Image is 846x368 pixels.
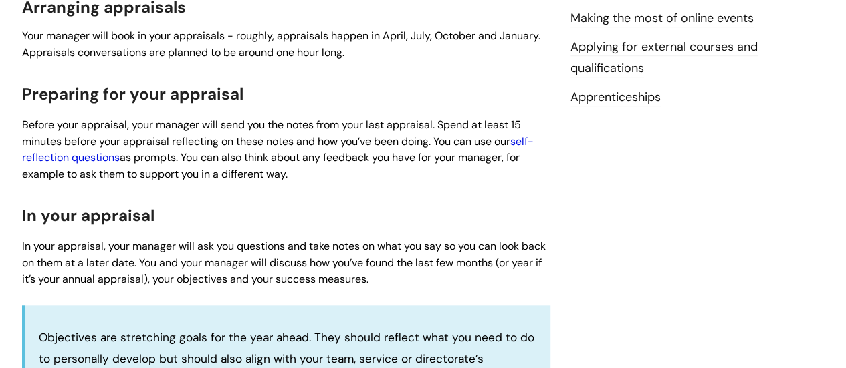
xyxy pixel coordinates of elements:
[570,89,661,106] a: Apprenticeships
[22,29,540,59] span: Your manager will book in your appraisals - roughly, appraisals happen in April, July, October an...
[22,83,243,104] span: Preparing for your appraisal
[570,10,754,27] a: Making the most of online events
[22,118,534,181] span: Before your appraisal, your manager will send you the notes from your last appraisal. Spend at le...
[22,239,546,287] span: In your appraisal, your manager will ask you questions and take notes on what you say so you can ...
[22,205,154,226] span: In your appraisal
[570,39,758,77] a: Applying for external courses and qualifications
